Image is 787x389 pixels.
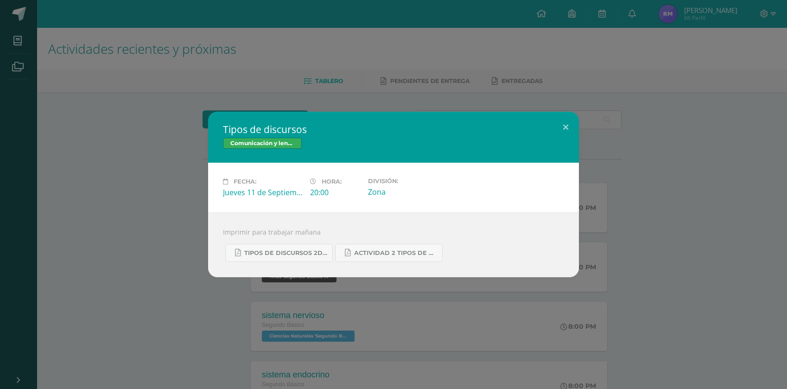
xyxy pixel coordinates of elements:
div: Zona [368,187,448,197]
span: Hora: [322,178,342,185]
div: Jueves 11 de Septiembre [223,187,303,198]
div: 20:00 [310,187,361,198]
div: Imprimir para trabajar mañana [208,212,579,277]
span: Tipos de discursos 2do. Bás..pdf [244,249,328,257]
button: Close (Esc) [552,112,579,143]
span: Actividad 2 tipos de discursos.pdf [354,249,438,257]
span: Fecha: [234,178,256,185]
h2: Tipos de discursos [223,123,564,136]
label: División: [368,178,448,185]
a: Actividad 2 tipos de discursos.pdf [335,244,443,262]
a: Tipos de discursos 2do. Bás..pdf [225,244,333,262]
span: Comunicación y lenguaje [223,138,302,149]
